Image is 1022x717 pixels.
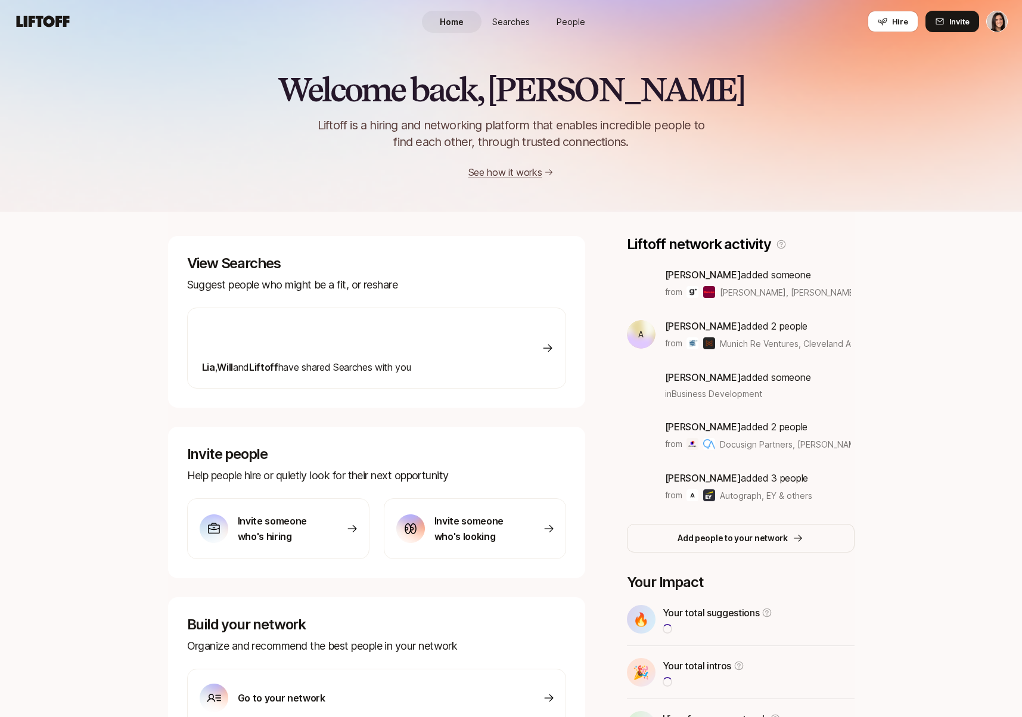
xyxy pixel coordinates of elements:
[665,470,813,486] p: added 3 people
[665,472,741,484] span: [PERSON_NAME]
[187,616,566,633] p: Build your network
[238,513,321,544] p: Invite someone who's hiring
[720,286,851,299] span: [PERSON_NAME], [PERSON_NAME] & others
[949,15,970,27] span: Invite
[686,489,698,501] img: Autograph
[665,419,852,434] p: added 2 people
[703,438,715,450] img: CLARA Analytics
[868,11,918,32] button: Hire
[627,658,656,687] div: 🎉
[720,438,851,451] span: Docusign Partners, [PERSON_NAME] & others
[298,117,725,150] p: Liftoff is a hiring and networking platform that enables incredible people to find each other, th...
[720,489,812,502] span: Autograph, EY & others
[663,605,760,620] p: Your total suggestions
[686,438,698,450] img: Docusign Partners
[187,446,566,463] p: Invite people
[986,11,1008,32] button: Eleanor Morgan
[482,11,541,33] a: Searches
[665,371,741,383] span: [PERSON_NAME]
[703,286,715,298] img: Rowan
[678,531,788,545] p: Add people to your network
[665,488,682,502] p: from
[434,513,518,544] p: Invite someone who's looking
[422,11,482,33] a: Home
[665,421,741,433] span: [PERSON_NAME]
[278,72,744,107] h2: Welcome back, [PERSON_NAME]
[925,11,979,32] button: Invite
[686,337,698,349] img: Munich Re Ventures
[665,285,682,299] p: from
[892,15,908,27] span: Hire
[627,236,771,253] p: Liftoff network activity
[187,467,566,484] p: Help people hire or quietly look for their next opportunity
[215,361,218,373] span: ,
[440,15,464,28] span: Home
[238,690,325,706] p: Go to your network
[665,336,682,350] p: from
[187,277,566,293] p: Suggest people who might be a fit, or reshare
[202,361,215,373] span: Lia
[233,361,249,373] span: and
[665,387,762,400] span: in Business Development
[665,267,852,283] p: added someone
[187,255,566,272] p: View Searches
[686,286,698,298] img: Gladskin
[627,524,855,553] button: Add people to your network
[638,327,644,342] p: A
[665,320,741,332] span: [PERSON_NAME]
[541,11,601,33] a: People
[703,337,715,349] img: Cleveland Avenue
[665,437,682,451] p: from
[557,15,585,28] span: People
[187,638,566,654] p: Organize and recommend the best people in your network
[703,489,715,501] img: EY
[492,15,530,28] span: Searches
[665,370,811,385] p: added someone
[627,574,855,591] p: Your Impact
[663,658,732,673] p: Your total intros
[468,166,542,178] a: See how it works
[987,11,1007,32] img: Eleanor Morgan
[720,337,851,350] span: Munich Re Ventures, Cleveland Avenue & others
[665,269,741,281] span: [PERSON_NAME]
[627,605,656,634] div: 🔥
[217,361,233,373] span: Will
[202,361,411,373] span: have shared Searches with you
[665,318,852,334] p: added 2 people
[249,361,278,373] span: Liftoff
